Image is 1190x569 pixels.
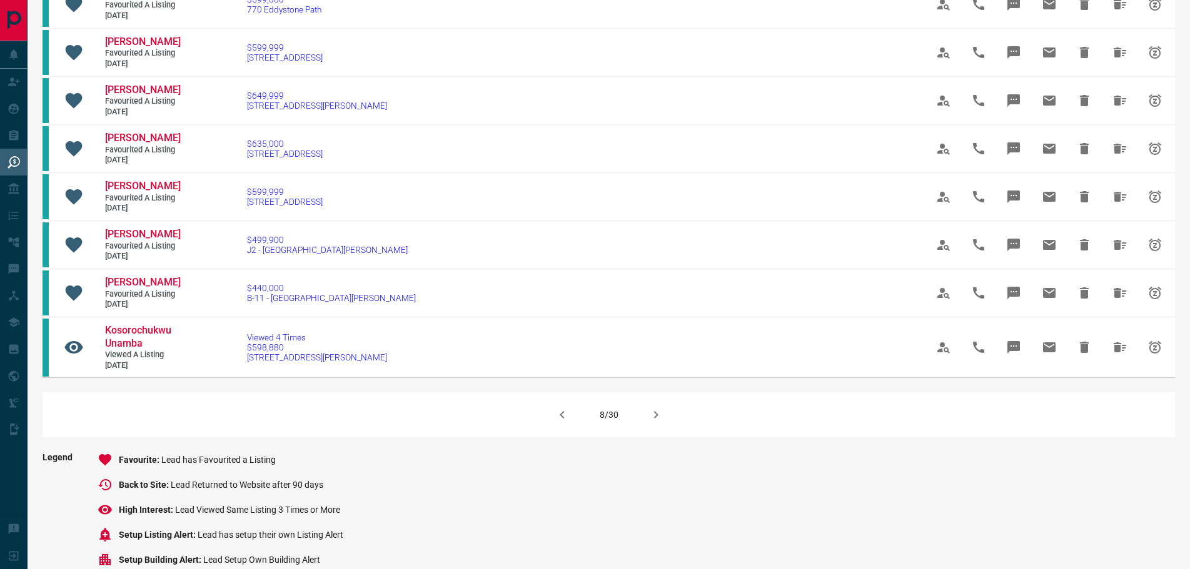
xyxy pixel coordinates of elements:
[247,91,387,101] span: $649,999
[999,332,1029,362] span: Message
[1105,37,1135,67] span: Hide All from Jalen Jones
[198,530,343,540] span: Lead has setup their own Listing Alert
[929,182,959,212] span: View Profile
[247,293,416,303] span: B-11 - [GEOGRAPHIC_DATA][PERSON_NAME]
[999,134,1029,164] span: Message
[999,182,1029,212] span: Message
[964,37,994,67] span: Call
[929,134,959,164] span: View Profile
[1140,86,1170,116] span: Snooze
[247,187,323,197] span: $599,999
[964,278,994,308] span: Call
[119,555,203,565] span: Setup Building Alert
[105,251,180,262] span: [DATE]
[43,126,49,171] div: condos.ca
[247,91,387,111] a: $649,999[STREET_ADDRESS][PERSON_NAME]
[105,96,180,107] span: Favourited a Listing
[1069,332,1099,362] span: Hide
[600,410,618,420] div: 8/30
[247,283,416,293] span: $440,000
[247,42,323,62] a: $599,999[STREET_ADDRESS]
[964,230,994,260] span: Call
[1034,230,1064,260] span: Email
[105,228,180,241] a: [PERSON_NAME]
[43,319,49,377] div: condos.ca
[1140,182,1170,212] span: Snooze
[105,241,180,252] span: Favourited a Listing
[105,350,180,360] span: Viewed a Listing
[119,530,198,540] span: Setup Listing Alert
[1069,182,1099,212] span: Hide
[105,11,180,21] span: [DATE]
[247,342,387,352] span: $598,880
[1069,278,1099,308] span: Hide
[1140,230,1170,260] span: Snooze
[929,278,959,308] span: View Profile
[247,332,387,342] span: Viewed 4 Times
[105,48,180,59] span: Favourited a Listing
[999,86,1029,116] span: Message
[1140,134,1170,164] span: Snooze
[1034,134,1064,164] span: Email
[1034,86,1064,116] span: Email
[247,283,416,303] a: $440,000B-11 - [GEOGRAPHIC_DATA][PERSON_NAME]
[999,37,1029,67] span: Message
[105,59,180,69] span: [DATE]
[1105,86,1135,116] span: Hide All from Jalen Jones
[1105,182,1135,212] span: Hide All from Jalen Jones
[105,360,180,371] span: [DATE]
[105,84,181,96] span: [PERSON_NAME]
[105,145,180,156] span: Favourited a Listing
[1069,134,1099,164] span: Hide
[247,332,387,362] a: Viewed 4 Times$598,880[STREET_ADDRESS][PERSON_NAME]
[999,230,1029,260] span: Message
[105,203,180,214] span: [DATE]
[105,132,180,145] a: [PERSON_NAME]
[964,134,994,164] span: Call
[1069,37,1099,67] span: Hide
[119,505,175,515] span: High Interest
[175,505,340,515] span: Lead Viewed Same Listing 3 Times or More
[1140,332,1170,362] span: Snooze
[247,139,323,159] a: $635,000[STREET_ADDRESS]
[247,245,408,255] span: J2 - [GEOGRAPHIC_DATA][PERSON_NAME]
[105,155,180,166] span: [DATE]
[161,455,276,465] span: Lead has Favourited a Listing
[105,36,180,49] a: [PERSON_NAME]
[1069,230,1099,260] span: Hide
[105,193,180,204] span: Favourited a Listing
[929,230,959,260] span: View Profile
[105,324,180,350] a: Kosorochukwu Unamba
[105,299,180,310] span: [DATE]
[964,86,994,116] span: Call
[247,235,408,245] span: $499,900
[1034,332,1064,362] span: Email
[105,276,181,288] span: [PERSON_NAME]
[43,222,49,267] div: condos.ca
[105,107,180,117] span: [DATE]
[203,555,320,565] span: Lead Setup Own Building Alert
[171,480,323,490] span: Lead Returned to Website after 90 days
[1034,182,1064,212] span: Email
[1105,230,1135,260] span: Hide All from Jalen Jones
[1034,278,1064,308] span: Email
[247,101,387,111] span: [STREET_ADDRESS][PERSON_NAME]
[1069,86,1099,116] span: Hide
[1034,37,1064,67] span: Email
[247,187,323,207] a: $599,999[STREET_ADDRESS]
[247,235,408,255] a: $499,900J2 - [GEOGRAPHIC_DATA][PERSON_NAME]
[247,352,387,362] span: [STREET_ADDRESS][PERSON_NAME]
[247,4,321,14] span: 770 Eddystone Path
[1105,278,1135,308] span: Hide All from Jalen Jones
[1140,278,1170,308] span: Snooze
[929,332,959,362] span: View Profile
[247,149,323,159] span: [STREET_ADDRESS]
[247,42,323,52] span: $599,999
[105,84,180,97] a: [PERSON_NAME]
[1105,332,1135,362] span: Hide All from Kosorochukwu Unamba
[105,276,180,289] a: [PERSON_NAME]
[105,180,181,192] span: [PERSON_NAME]
[1140,37,1170,67] span: Snooze
[105,324,171,349] span: Kosorochukwu Unamba
[43,174,49,219] div: condos.ca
